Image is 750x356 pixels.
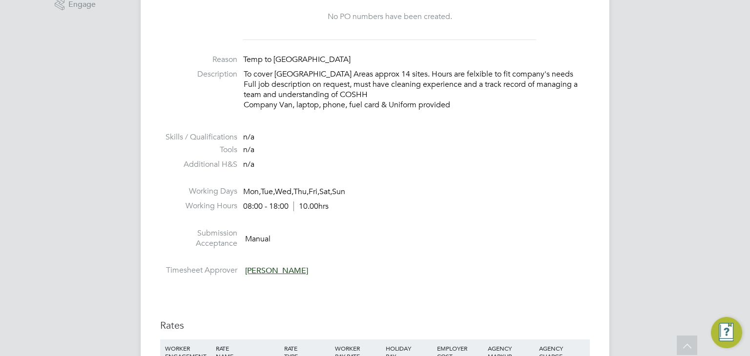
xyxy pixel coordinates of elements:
span: n/a [243,159,254,169]
span: Manual [245,234,271,243]
span: n/a [243,145,254,155]
p: To cover [GEOGRAPHIC_DATA] Areas approx 14 sites. Hours are felxible to fit company's needs Full ... [244,69,590,110]
label: Submission Acceptance [160,228,237,249]
div: No PO numbers have been created. [253,12,526,22]
label: Additional H&S [160,159,237,170]
h3: Rates [160,319,590,332]
span: Wed, [275,187,293,197]
span: 10.00hrs [293,201,329,211]
span: [PERSON_NAME] [245,266,308,276]
span: Mon, [243,187,261,197]
label: Timesheet Approver [160,265,237,276]
span: Engage [68,0,96,9]
label: Description [160,69,237,79]
span: Tue, [261,187,275,197]
label: Reason [160,55,237,65]
span: Thu, [293,187,309,197]
button: Engage Resource Center [711,317,742,348]
span: Temp to [GEOGRAPHIC_DATA] [243,55,351,64]
label: Skills / Qualifications [160,132,237,142]
label: Working Days [160,186,237,197]
div: 08:00 - 18:00 [243,201,329,212]
span: n/a [243,132,254,142]
label: Tools [160,145,237,155]
span: Sat, [319,187,332,197]
label: Working Hours [160,201,237,211]
span: Sun [332,187,345,197]
span: Fri, [309,187,319,197]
